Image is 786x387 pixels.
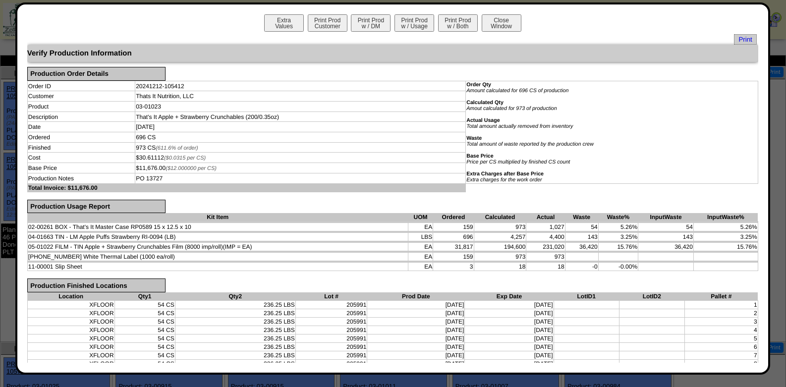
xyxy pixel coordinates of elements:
b: Actual Usage [466,117,500,123]
td: [DATE] [465,342,554,351]
td: 973 CS [135,142,466,153]
td: 6 [684,342,758,351]
span: ($12.000000 per CS) [166,166,217,171]
td: 3 [684,317,758,326]
td: EA [408,223,433,231]
i: Amount calculated for 696 CS of production [466,88,568,94]
td: Finished [27,142,135,153]
td: Production Notes [27,173,135,183]
td: 54 CS [114,309,175,317]
td: 4 [684,326,758,334]
td: 54 CS [114,300,175,309]
td: 205991 [295,351,367,359]
td: Base Price [27,163,135,173]
a: CloseWindow [481,22,522,30]
td: 1 [684,300,758,309]
td: [DATE] [465,351,554,359]
th: Kit Item [27,213,408,221]
td: 205991 [295,309,367,317]
td: 15.76% [693,243,758,251]
td: 236.25 LBS [175,351,295,359]
td: 3.25% [693,233,758,241]
th: LotID2 [619,292,684,301]
i: Total amount actually removed from inventory [466,123,573,129]
td: [DATE] [367,317,465,326]
td: 54 [565,223,598,231]
td: Cost [27,153,135,163]
td: [DATE] [465,326,554,334]
td: PO 13727 [135,173,466,183]
td: 696 [433,233,474,241]
b: Calculated Qty [466,100,504,106]
td: 36,420 [638,243,694,251]
td: 236.25 LBS [175,317,295,326]
span: (611.6% of order) [156,145,198,151]
td: 696 CS [135,132,466,143]
th: Waste% [598,213,638,221]
b: Extra Charges after Base Price [466,171,544,177]
td: 205991 [295,317,367,326]
td: [DATE] [367,309,465,317]
b: Order Qty [466,82,491,88]
td: 205991 [295,342,367,351]
td: [DATE] [367,351,465,359]
td: Total Invoice: $11,676.00 [27,183,465,192]
span: ($0.0315 per CS) [164,155,206,161]
td: [PHONE_NUMBER] White Thermal Label (1000 ea/roll) [27,253,408,261]
td: Order ID [27,81,135,91]
td: [DATE] [367,334,465,342]
td: 5.26% [598,223,638,231]
button: Print Prodw / Usage [394,14,434,32]
td: LBS [408,233,433,241]
td: XFLOOR [27,300,114,309]
td: 54 CS [114,334,175,342]
td: 3.25% [598,233,638,241]
button: CloseWindow [482,14,521,32]
td: 2 [684,309,758,317]
th: Prod Date [367,292,465,301]
td: 18 [474,263,526,271]
td: 236.25 LBS [175,334,295,342]
td: 7 [684,351,758,359]
th: Ordered [433,213,474,221]
i: Amout calculated for 973 of production [466,106,557,111]
div: Production Usage Report [27,200,166,214]
td: 3 [433,263,474,271]
td: 4,400 [526,233,565,241]
td: [DATE] [465,309,554,317]
button: Print ProdCustomer [308,14,347,32]
td: 15.76% [598,243,638,251]
td: [DATE] [465,300,554,309]
td: XFLOOR [27,351,114,359]
th: Location [27,292,114,301]
td: $30.61112 [135,153,466,163]
td: 205991 [295,300,367,309]
td: 54 CS [114,326,175,334]
td: Thats It Nutrition, LLC [135,91,466,102]
a: Print [734,34,756,45]
td: 143 [638,233,694,241]
td: XFLOOR [27,359,114,368]
td: 54 [638,223,694,231]
th: Qty2 [175,292,295,301]
td: XFLOOR [27,334,114,342]
th: Exp Date [465,292,554,301]
th: Qty1 [114,292,175,301]
div: Verify Production Information [27,45,758,62]
td: That's It Apple + Strawberry Crunchables (200/0.35oz) [135,111,466,122]
button: ExtraValues [264,14,304,32]
td: 8 [684,359,758,368]
td: 18 [526,263,565,271]
td: 205991 [295,326,367,334]
td: 31,817 [433,243,474,251]
td: 236.25 LBS [175,300,295,309]
td: 236.25 LBS [175,342,295,351]
td: EA [408,263,433,271]
td: 205991 [295,359,367,368]
td: [DATE] [367,326,465,334]
td: 02-00261 BOX - That's It Master Case RP0589 15 x 12.5 x 10 [27,223,408,231]
td: 236.25 LBS [175,309,295,317]
td: 973 [474,253,526,261]
td: [DATE] [367,342,465,351]
td: 231,020 [526,243,565,251]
